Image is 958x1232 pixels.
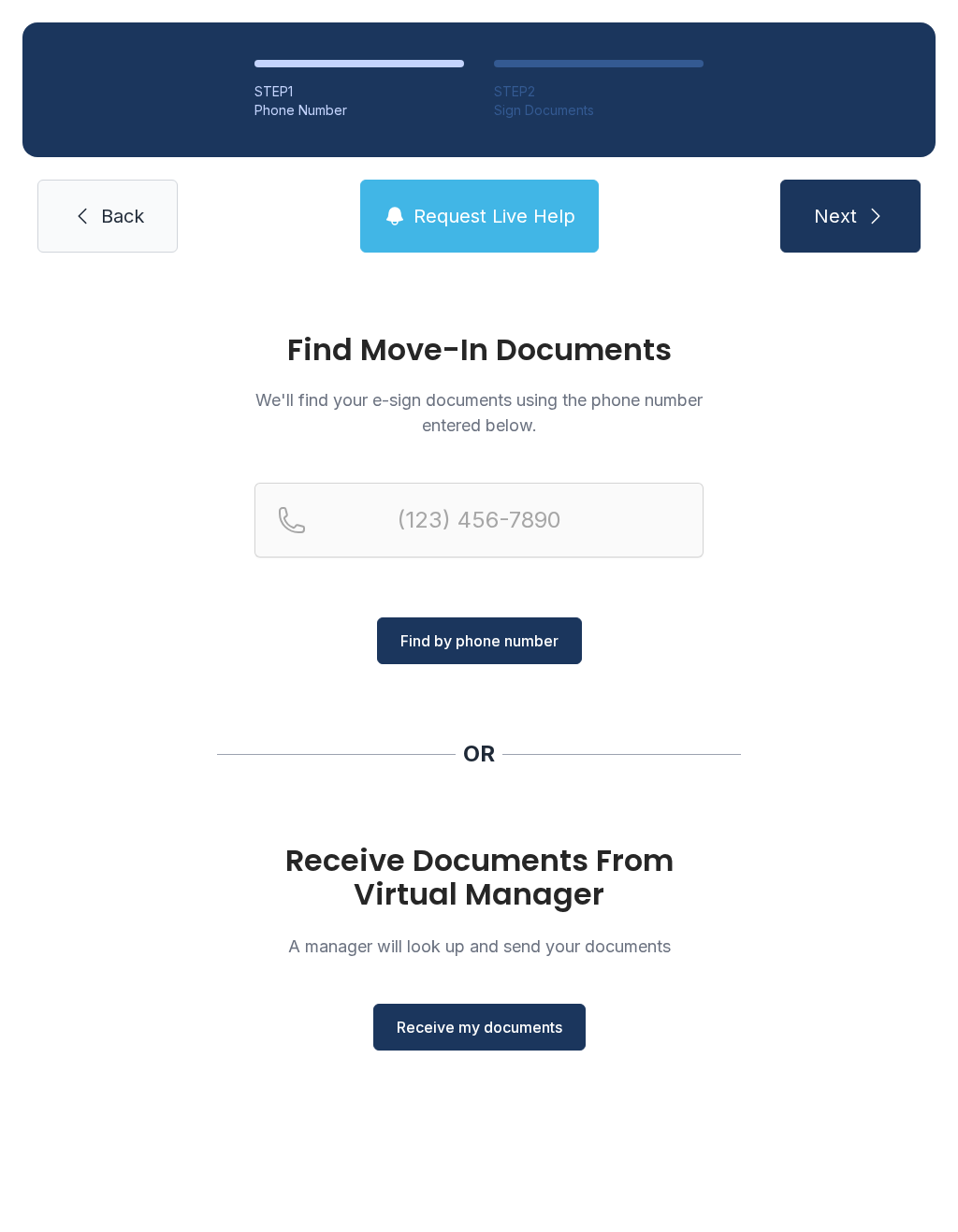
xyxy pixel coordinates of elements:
span: Back [101,203,144,229]
p: A manager will look up and send your documents [254,934,704,959]
h1: Find Move-In Documents [254,335,704,365]
div: STEP 2 [494,82,704,101]
span: Receive my documents [397,1016,562,1038]
p: We'll find your e-sign documents using the phone number entered below. [254,387,704,438]
span: Request Live Help [414,203,575,229]
div: Sign Documents [494,101,704,120]
input: Reservation phone number [254,483,704,558]
span: Find by phone number [400,630,559,652]
div: OR [463,739,495,769]
h1: Receive Documents From Virtual Manager [254,844,704,911]
div: STEP 1 [254,82,464,101]
div: Phone Number [254,101,464,120]
span: Next [814,203,857,229]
